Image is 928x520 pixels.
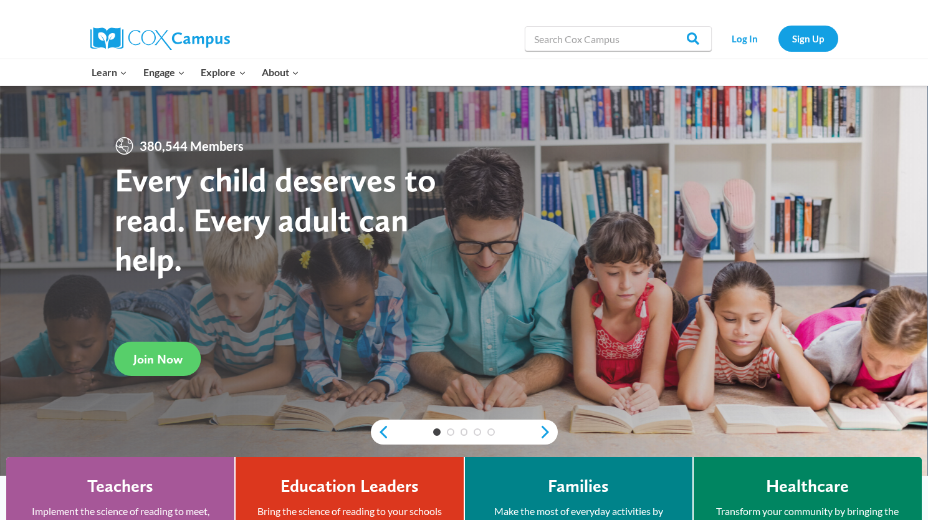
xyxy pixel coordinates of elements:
a: 1 [433,428,441,436]
a: next [539,425,558,440]
a: 2 [447,428,454,436]
span: Engage [143,64,185,80]
a: Log In [718,26,772,51]
span: Explore [201,64,246,80]
a: Sign Up [778,26,838,51]
a: 3 [461,428,468,436]
a: 4 [474,428,481,436]
div: content slider buttons [371,420,558,445]
nav: Secondary Navigation [718,26,838,51]
img: Cox Campus [90,27,230,50]
h4: Healthcare [766,476,849,497]
input: Search Cox Campus [525,26,712,51]
span: 380,544 Members [135,136,249,156]
h4: Families [548,476,609,497]
a: 5 [487,428,495,436]
nav: Primary Navigation [84,59,307,85]
strong: Every child deserves to read. Every adult can help. [115,160,436,279]
h4: Education Leaders [280,476,419,497]
h4: Teachers [87,476,153,497]
span: About [262,64,299,80]
a: Join Now [115,342,201,376]
a: previous [371,425,390,440]
span: Join Now [133,352,183,367]
span: Learn [92,64,127,80]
